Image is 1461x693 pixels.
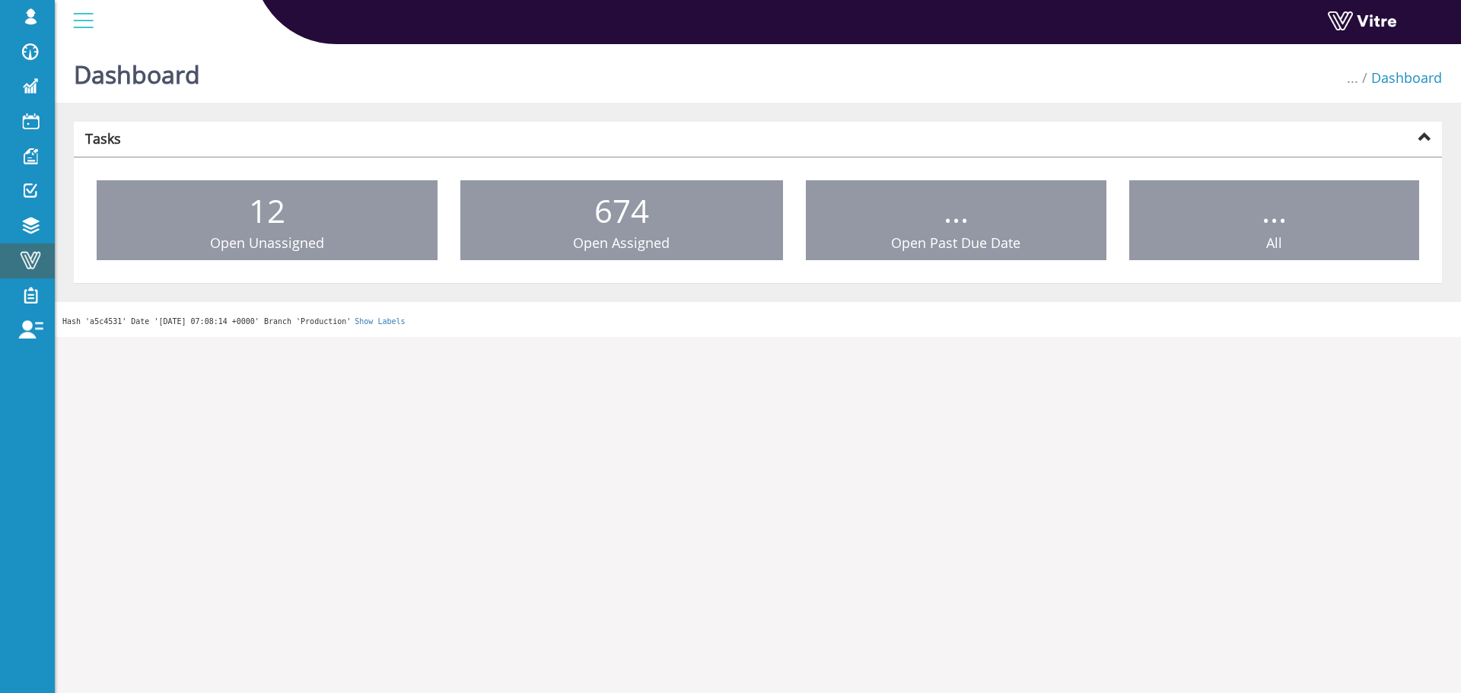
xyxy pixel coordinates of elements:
[891,234,1020,252] span: Open Past Due Date
[210,234,324,252] span: Open Unassigned
[85,129,121,148] strong: Tasks
[1347,68,1358,87] span: ...
[944,189,969,232] span: ...
[806,180,1106,261] a: ... Open Past Due Date
[62,317,351,326] span: Hash 'a5c4531' Date '[DATE] 07:08:14 +0000' Branch 'Production'
[1266,234,1282,252] span: All
[460,180,784,261] a: 674 Open Assigned
[573,234,670,252] span: Open Assigned
[74,38,200,103] h1: Dashboard
[355,317,405,326] a: Show Labels
[1262,189,1287,232] span: ...
[1129,180,1420,261] a: ... All
[249,189,285,232] span: 12
[97,180,438,261] a: 12 Open Unassigned
[594,189,649,232] span: 674
[1358,68,1442,88] li: Dashboard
